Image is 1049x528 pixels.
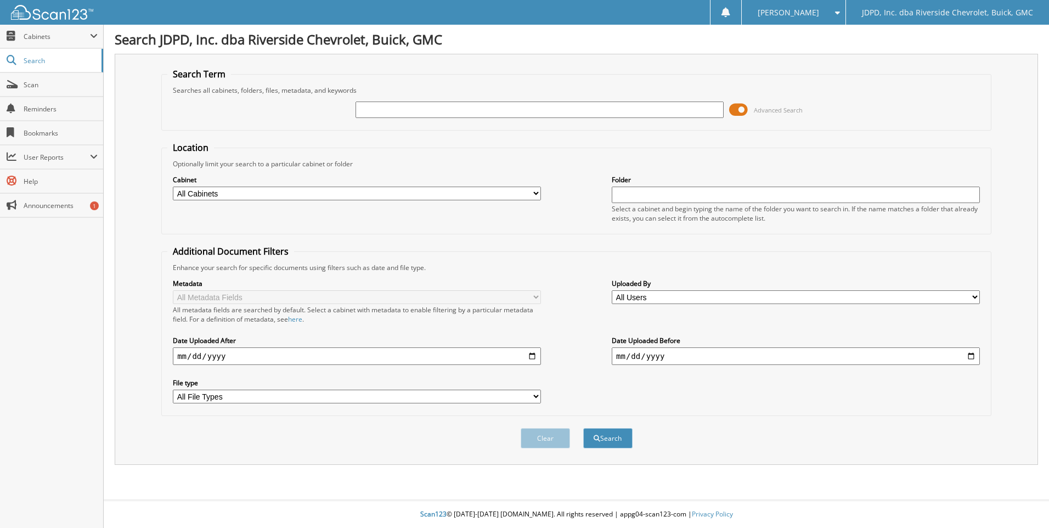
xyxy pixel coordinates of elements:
[115,30,1038,48] h1: Search JDPD, Inc. dba Riverside Chevrolet, Buick, GMC
[167,245,294,257] legend: Additional Document Filters
[612,347,980,365] input: end
[167,86,985,95] div: Searches all cabinets, folders, files, metadata, and keywords
[612,336,980,345] label: Date Uploaded Before
[420,509,447,519] span: Scan123
[24,104,98,114] span: Reminders
[24,32,90,41] span: Cabinets
[758,9,819,16] span: [PERSON_NAME]
[24,80,98,89] span: Scan
[612,204,980,223] div: Select a cabinet and begin typing the name of the folder you want to search in. If the name match...
[173,336,541,345] label: Date Uploaded After
[754,106,803,114] span: Advanced Search
[24,201,98,210] span: Announcements
[24,153,90,162] span: User Reports
[167,142,214,154] legend: Location
[173,347,541,365] input: start
[173,305,541,324] div: All metadata fields are searched by default. Select a cabinet with metadata to enable filtering b...
[612,279,980,288] label: Uploaded By
[173,378,541,387] label: File type
[11,5,93,20] img: scan123-logo-white.svg
[167,263,985,272] div: Enhance your search for specific documents using filters such as date and file type.
[612,175,980,184] label: Folder
[104,501,1049,528] div: © [DATE]-[DATE] [DOMAIN_NAME]. All rights reserved | appg04-scan123-com |
[521,428,570,448] button: Clear
[24,177,98,186] span: Help
[288,314,302,324] a: here
[173,279,541,288] label: Metadata
[24,128,98,138] span: Bookmarks
[862,9,1033,16] span: JDPD, Inc. dba Riverside Chevrolet, Buick, GMC
[583,428,633,448] button: Search
[167,159,985,168] div: Optionally limit your search to a particular cabinet or folder
[24,56,96,65] span: Search
[173,175,541,184] label: Cabinet
[692,509,733,519] a: Privacy Policy
[90,201,99,210] div: 1
[167,68,231,80] legend: Search Term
